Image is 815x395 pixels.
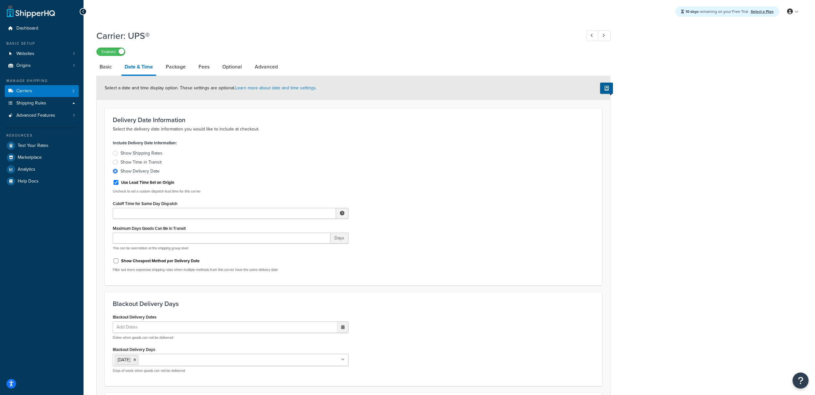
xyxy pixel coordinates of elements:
[793,373,809,389] button: Open Resource Center
[16,88,32,94] span: Carriers
[195,59,213,75] a: Fees
[16,63,31,68] span: Origins
[16,51,34,57] span: Websites
[5,164,79,175] a: Analytics
[73,113,75,118] span: 1
[120,159,162,166] div: Show Time in Transit
[16,26,38,31] span: Dashboard
[751,9,774,14] a: Select a Plan
[5,60,79,72] a: Origins1
[5,152,79,163] a: Marketplace
[105,85,317,91] span: Select a date and time display option. These settings are optional.
[118,356,130,363] span: [DATE]
[5,48,79,60] a: Websites1
[163,59,189,75] a: Package
[113,226,186,231] label: Maximum Days Goods Can Be in Transit
[113,116,594,123] h3: Delivery Date Information
[16,113,55,118] span: Advanced Features
[18,179,39,184] span: Help Docs
[598,31,611,41] a: Next Record
[5,85,79,97] li: Carriers
[5,133,79,138] div: Resources
[5,48,79,60] li: Websites
[97,48,125,56] label: Enabled
[586,31,599,41] a: Previous Record
[113,315,156,319] label: Blackout Delivery Dates
[113,201,177,206] label: Cutoff Time for Same Day Dispatch
[252,59,281,75] a: Advanced
[5,41,79,46] div: Basic Setup
[120,150,163,157] div: Show Shipping Rates
[73,63,75,68] span: 1
[113,139,177,148] label: Include Delivery Date Information:
[235,85,317,91] a: Learn more about date and time settings.
[113,335,349,340] p: Dates when goods can not be delivered
[5,85,79,97] a: Carriers2
[16,101,46,106] span: Shipping Rules
[73,51,75,57] span: 1
[5,97,79,109] a: Shipping Rules
[5,110,79,121] li: Advanced Features
[120,168,160,175] div: Show Delivery Date
[18,167,35,172] span: Analytics
[686,9,699,14] strong: 10 days
[5,175,79,187] a: Help Docs
[5,22,79,34] a: Dashboard
[331,233,349,244] span: Days
[121,59,156,76] a: Date & Time
[18,143,49,148] span: Test Your Rates
[686,9,749,14] span: remaining on your Free Trial
[113,347,155,352] label: Blackout Delivery Days
[121,180,174,185] label: Use Lead Time Set on Origin
[5,78,79,84] div: Manage Shipping
[113,125,594,133] p: Select the delivery date information you would like to include at checkout.
[5,140,79,151] a: Test Your Rates
[113,267,349,272] p: Filter out more expensive shipping rates when multiple methods from this carrier have the same de...
[96,30,574,42] h1: Carrier: UPS®
[96,59,115,75] a: Basic
[115,322,146,333] span: Add Dates
[113,300,594,307] h3: Blackout Delivery Days
[600,83,613,94] button: Show Help Docs
[113,189,349,194] p: Uncheck to set a custom dispatch lead time for this carrier
[121,258,199,264] label: Show Cheapest Method per Delivery Date
[5,110,79,121] a: Advanced Features1
[219,59,245,75] a: Optional
[5,60,79,72] li: Origins
[72,88,75,94] span: 2
[18,155,42,160] span: Marketplace
[113,246,349,251] p: This can be overridden at the shipping group level
[113,368,349,373] p: Days of week when goods can not be delivered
